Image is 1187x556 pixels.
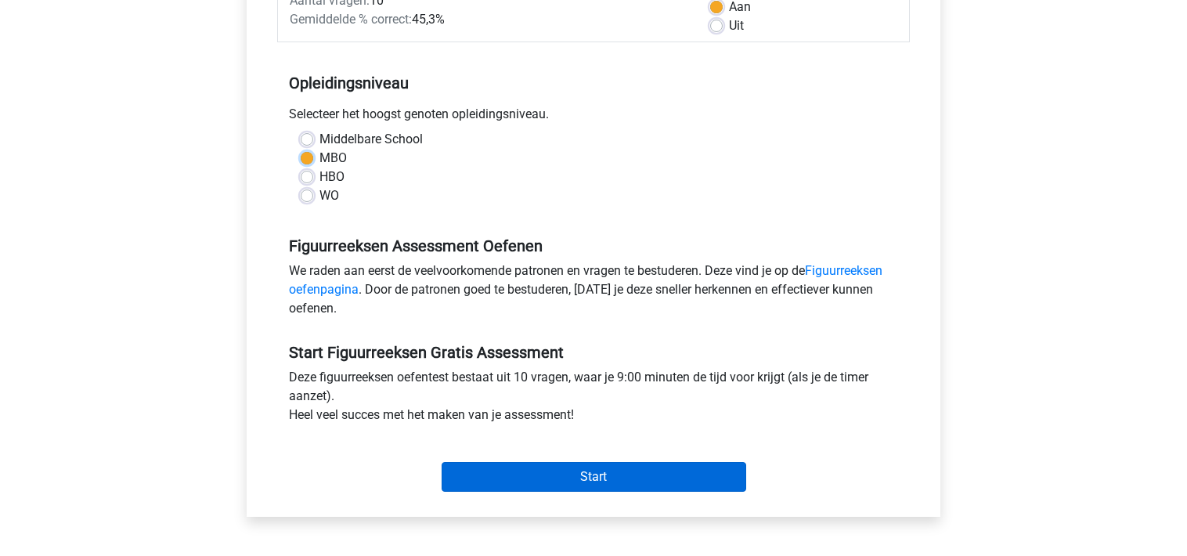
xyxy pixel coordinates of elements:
label: Middelbare School [319,130,423,149]
div: Selecteer het hoogst genoten opleidingsniveau. [277,105,910,130]
div: Deze figuurreeksen oefentest bestaat uit 10 vragen, waar je 9:00 minuten de tijd voor krijgt (als... [277,368,910,431]
label: MBO [319,149,347,168]
label: WO [319,186,339,205]
label: HBO [319,168,345,186]
div: We raden aan eerst de veelvoorkomende patronen en vragen te bestuderen. Deze vind je op de . Door... [277,262,910,324]
div: 45,3% [278,10,698,29]
input: Start [442,462,746,492]
h5: Figuurreeksen Assessment Oefenen [289,236,898,255]
h5: Start Figuurreeksen Gratis Assessment [289,343,898,362]
span: Gemiddelde % correct: [290,12,412,27]
label: Uit [729,16,744,35]
h5: Opleidingsniveau [289,67,898,99]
